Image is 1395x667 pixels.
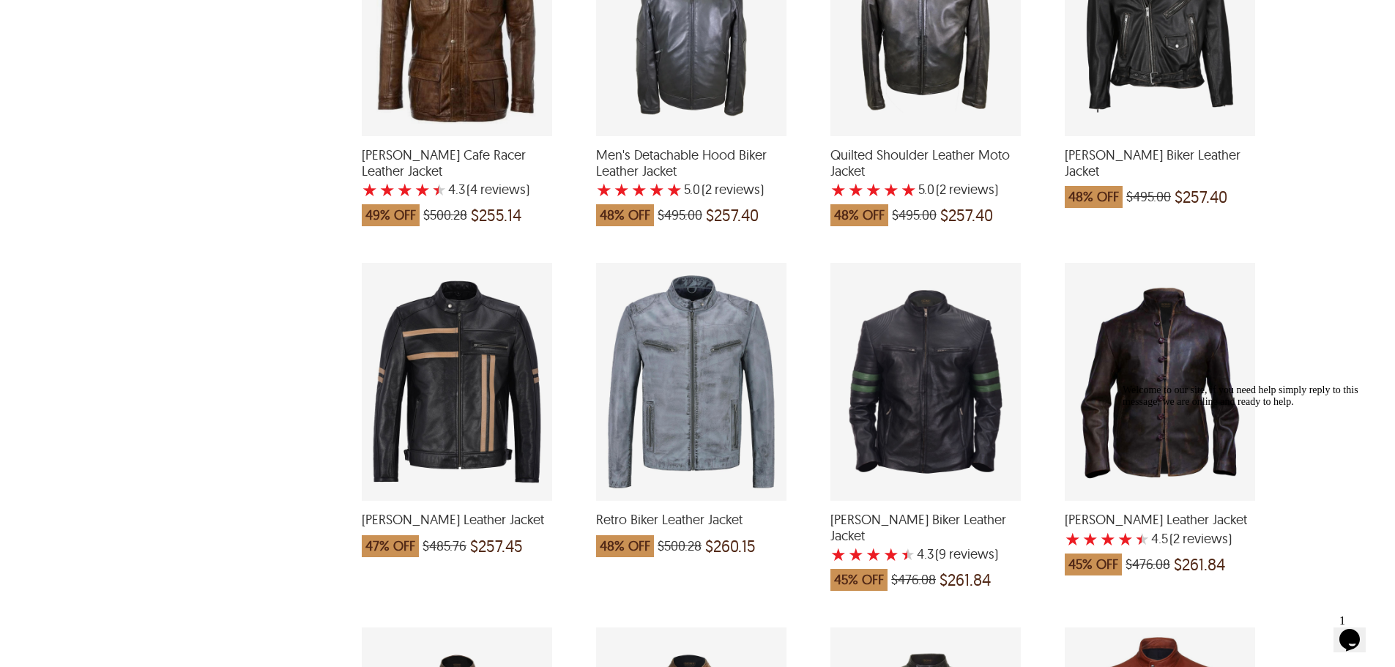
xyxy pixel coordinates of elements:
[901,547,915,562] label: 5 rating
[830,147,1021,179] span: Quilted Shoulder Leather Moto Jacket
[596,127,786,234] a: Men's Detachable Hood Biker Leather Jacket with a 5 Star Rating 2 Product Review which was at a p...
[596,182,612,197] label: 1 rating
[935,547,946,562] span: (9
[935,547,998,562] span: )
[917,547,934,562] label: 4.3
[362,182,378,197] label: 1 rating
[892,208,937,223] span: $495.00
[1065,127,1255,215] a: Luca Belted Biker Leather Jacket which was at a price of $495.00, now after discount the price is
[470,539,523,554] span: $257.45
[477,182,526,197] span: reviews
[596,535,654,557] span: 48% OFF
[658,208,702,223] span: $495.00
[423,539,466,554] span: $485.76
[1065,554,1122,575] span: 45% OFF
[866,547,882,562] label: 3 rating
[614,182,630,197] label: 2 rating
[6,6,242,29] span: Welcome to our site, if you need help simply reply to this message, we are online and ready to help.
[631,182,647,197] label: 3 rating
[830,491,1021,598] a: Zane Biker Leather Jacket with a 4.333333333333333 Star Rating 9 Product Review which was at a pr...
[940,208,993,223] span: $257.40
[936,182,946,197] span: (2
[596,512,786,528] span: Retro Biker Leather Jacket
[936,182,998,197] span: )
[1175,190,1227,204] span: $257.40
[1065,512,1255,528] span: Brent Biker Leather Jacket
[1126,190,1171,204] span: $495.00
[362,204,420,226] span: 49% OFF
[466,182,529,197] span: )
[1065,491,1255,583] a: Brent Biker Leather Jacket with a 4.5 Star Rating 2 Product Review which was at a price of $476.0...
[362,147,552,179] span: Keith Cafe Racer Leather Jacket
[362,512,552,528] span: Evan Biker Leather Jacket
[883,182,899,197] label: 4 rating
[362,127,552,234] a: Keith Cafe Racer Leather Jacket with a 4.25 Star Rating 4 Product Review which was at a price of ...
[362,535,419,557] span: 47% OFF
[848,182,864,197] label: 2 rating
[901,182,917,197] label: 5 rating
[848,547,864,562] label: 2 rating
[448,182,465,197] label: 4.3
[830,182,847,197] label: 1 rating
[702,182,712,197] span: (2
[658,539,702,554] span: $500.28
[891,573,936,587] span: $476.08
[830,127,1021,234] a: Quilted Shoulder Leather Moto Jacket with a 5 Star Rating 2 Product Review which was at a price o...
[705,539,756,554] span: $260.15
[1082,532,1098,546] label: 2 rating
[596,491,786,564] a: Retro Biker Leather Jacket which was at a price of $500.28, now after discount the price is
[1100,532,1116,546] label: 3 rating
[712,182,760,197] span: reviews
[414,182,431,197] label: 4 rating
[918,182,934,197] label: 5.0
[1065,147,1255,179] span: Luca Belted Biker Leather Jacket
[6,6,269,29] div: Welcome to our site, if you need help simply reply to this message, we are online and ready to help.
[830,569,888,591] span: 45% OFF
[397,182,413,197] label: 3 rating
[946,547,994,562] span: reviews
[596,147,786,179] span: Men's Detachable Hood Biker Leather Jacket
[706,208,759,223] span: $257.40
[466,182,477,197] span: (4
[471,208,521,223] span: $255.14
[1065,186,1123,208] span: 48% OFF
[940,573,991,587] span: $261.84
[432,182,447,197] label: 5 rating
[702,182,764,197] span: )
[666,182,682,197] label: 5 rating
[883,547,899,562] label: 4 rating
[830,512,1021,543] span: Zane Biker Leather Jacket
[684,182,700,197] label: 5.0
[830,547,847,562] label: 1 rating
[1333,608,1380,652] iframe: chat widget
[946,182,994,197] span: reviews
[596,204,654,226] span: 48% OFF
[1065,532,1081,546] label: 1 rating
[1117,379,1380,601] iframe: chat widget
[423,208,467,223] span: $500.28
[362,491,552,564] a: Evan Biker Leather Jacket which was at a price of $485.76, now after discount the price is
[379,182,395,197] label: 2 rating
[830,204,888,226] span: 48% OFF
[649,182,665,197] label: 4 rating
[866,182,882,197] label: 3 rating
